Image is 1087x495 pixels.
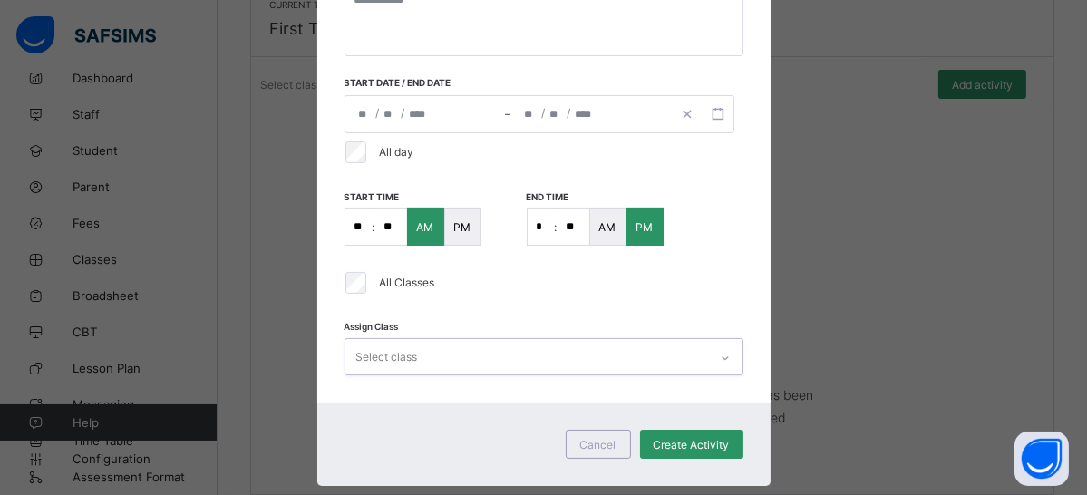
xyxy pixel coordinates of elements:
p: PM [454,220,471,234]
p: PM [636,220,654,234]
span: / [542,105,546,121]
span: Cancel [580,438,616,451]
span: Start date / End date [345,77,513,88]
span: Create Activity [654,438,730,451]
span: / [402,105,405,121]
p: : [555,220,558,234]
label: All Classes [379,276,434,289]
span: Assign Class [345,321,399,332]
span: – [506,106,511,122]
label: All day [379,145,413,159]
p: AM [417,220,434,234]
p: : [373,220,375,234]
span: / [568,105,571,121]
span: End time [527,191,569,202]
button: Open asap [1014,432,1069,486]
span: start time [345,191,400,202]
p: AM [599,220,616,234]
div: Select class [356,340,418,374]
span: / [376,105,380,121]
